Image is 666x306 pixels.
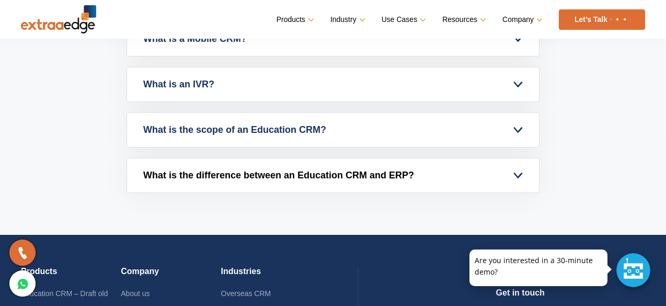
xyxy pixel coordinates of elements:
[221,266,321,285] h4: Industries
[127,22,539,56] a: What is a Mobile CRM?
[502,12,541,27] a: Company
[127,158,539,192] a: What is the difference between an Education CRM and ERP?
[559,9,645,30] a: Let’s Talk
[121,289,150,298] a: About us
[21,266,121,285] h4: Products
[127,67,539,101] a: What is an IVR?
[127,113,539,147] a: What is the scope of an Education CRM?
[442,12,484,27] a: Resources
[616,253,650,287] div: Chat
[221,289,271,298] a: Overseas CRM
[382,12,424,27] a: Use Cases
[277,12,312,27] a: Products
[330,12,363,27] a: Industry
[121,266,221,285] h4: Company
[395,288,645,306] h4: Get in touch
